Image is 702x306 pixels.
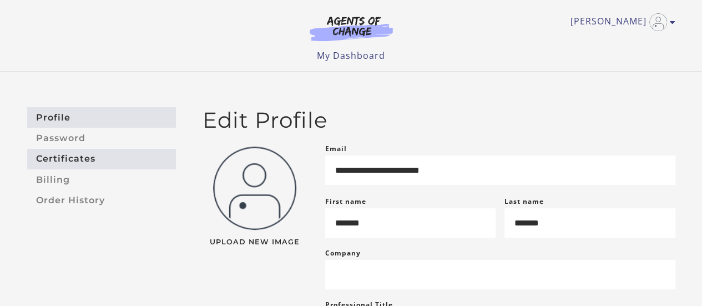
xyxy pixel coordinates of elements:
a: My Dashboard [317,49,385,62]
label: First name [325,197,366,206]
a: Toggle menu [570,13,670,31]
img: Agents of Change Logo [298,16,405,41]
h2: Edit Profile [203,107,675,133]
span: Upload New Image [203,239,307,246]
label: Company [325,247,361,260]
label: Last name [504,197,544,206]
a: Order History [27,190,176,210]
a: Password [27,128,176,148]
a: Profile [27,107,176,128]
label: Email [325,142,347,155]
a: Billing [27,169,176,190]
a: Certificates [27,149,176,169]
